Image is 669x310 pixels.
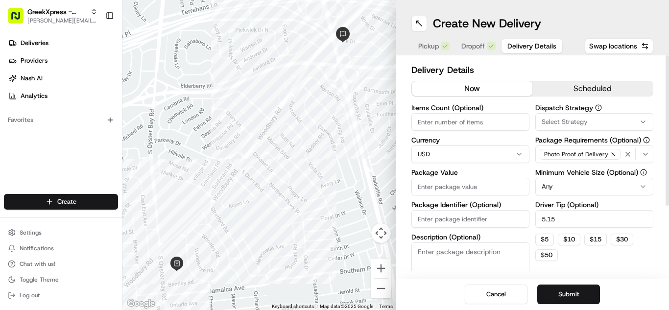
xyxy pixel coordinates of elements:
span: Map data ©2025 Google [320,304,373,309]
button: $5 [535,234,554,245]
a: 📗Knowledge Base [6,189,79,206]
div: Favorites [4,112,118,128]
button: $10 [558,234,580,245]
input: Enter package identifier [411,210,529,228]
h2: Delivery Details [411,63,653,77]
a: Providers [4,53,122,69]
button: Photo Proof of Delivery [535,145,653,163]
span: Regen Pajulas [30,152,72,160]
button: scheduled [532,81,653,96]
label: Currency [411,137,529,143]
div: 💻 [83,193,91,201]
span: Toggle Theme [20,276,59,284]
button: Submit [537,285,600,304]
a: Open this area in Google Maps (opens a new window) [125,297,157,310]
label: Items Count (Optional) [411,104,529,111]
button: $15 [584,234,607,245]
button: Package Requirements (Optional) [643,137,650,143]
button: Log out [4,288,118,302]
span: Settings [20,229,42,237]
label: Package Identifier (Optional) [411,201,529,208]
h1: Create New Delivery [433,16,541,31]
button: now [412,81,532,96]
label: Dispatch Strategy [535,104,653,111]
span: Pickup [418,41,439,51]
span: Deliveries [21,39,48,48]
span: • [73,152,77,160]
button: Start new chat [167,96,178,108]
a: Analytics [4,88,122,104]
span: [DATE] [79,152,99,160]
a: Deliveries [4,35,122,51]
span: Nash AI [21,74,43,83]
span: Analytics [21,92,48,100]
span: Knowledge Base [20,192,75,202]
span: Log out [20,291,40,299]
span: Photo Proof of Delivery [544,150,608,158]
a: Terms [379,304,393,309]
button: Dispatch Strategy [595,104,602,111]
button: $50 [535,249,558,261]
div: 📗 [10,193,18,201]
button: Toggle Theme [4,273,118,286]
img: Regen Pajulas [10,143,25,158]
button: $30 [611,234,633,245]
input: Clear [25,63,162,73]
span: Delivery Details [507,41,556,51]
button: Settings [4,226,118,239]
button: Zoom in [371,259,391,278]
span: Create [57,197,76,206]
div: Start new chat [33,94,161,103]
label: Minimum Vehicle Size (Optional) [535,169,653,176]
button: GreekXpress - Plainview[PERSON_NAME][EMAIL_ADDRESS][DOMAIN_NAME] [4,4,101,27]
button: Notifications [4,241,118,255]
span: Pylon [97,216,119,224]
label: Package Requirements (Optional) [535,137,653,143]
span: Dropoff [461,41,485,51]
span: Notifications [20,244,54,252]
label: Package Value [411,169,529,176]
a: Nash AI [4,71,122,86]
input: Enter number of items [411,113,529,131]
span: Swap locations [589,41,637,51]
button: GreekXpress - Plainview [27,7,87,17]
span: API Documentation [93,192,157,202]
button: Select Strategy [535,113,653,131]
span: Select Strategy [542,118,588,126]
span: Providers [21,56,48,65]
button: Zoom out [371,279,391,298]
button: [PERSON_NAME][EMAIL_ADDRESS][DOMAIN_NAME] [27,17,97,24]
p: Welcome 👋 [10,39,178,55]
button: Map camera controls [371,223,391,243]
label: Description (Optional) [411,234,529,240]
img: 1736555255976-a54dd68f-1ca7-489b-9aae-adbdc363a1c4 [10,94,27,111]
button: Swap locations [585,38,653,54]
img: 1736555255976-a54dd68f-1ca7-489b-9aae-adbdc363a1c4 [20,152,27,160]
button: Minimum Vehicle Size (Optional) [640,169,647,176]
img: Google [125,297,157,310]
a: 💻API Documentation [79,189,161,206]
a: Powered byPylon [69,216,119,224]
button: See all [152,125,178,137]
input: Enter driver tip amount [535,210,653,228]
div: We're available if you need us! [33,103,124,111]
button: Cancel [465,285,527,304]
button: Create [4,194,118,210]
button: Chat with us! [4,257,118,271]
input: Enter package value [411,178,529,195]
div: Past conversations [10,127,63,135]
button: Keyboard shortcuts [272,303,314,310]
label: Driver Tip (Optional) [535,201,653,208]
span: Chat with us! [20,260,55,268]
img: Nash [10,10,29,29]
